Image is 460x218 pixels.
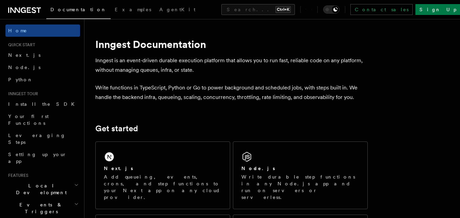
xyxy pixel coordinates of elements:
span: Documentation [50,7,107,12]
a: Leveraging Steps [5,129,80,148]
span: Leveraging Steps [8,133,66,145]
span: Install the SDK [8,101,79,107]
a: Documentation [46,2,111,19]
a: Examples [111,2,155,18]
span: Events & Triggers [5,201,74,215]
a: Node.js [5,61,80,73]
span: Inngest tour [5,91,38,97]
span: AgentKit [159,7,195,12]
p: Inngest is an event-driven durable execution platform that allows you to run fast, reliable code ... [95,56,368,75]
button: Toggle dark mode [323,5,339,14]
span: Features [5,173,28,178]
a: Node.jsWrite durable step functions in any Node.js app and run on servers or serverless. [233,141,368,209]
span: Examples [115,7,151,12]
button: Local Development [5,180,80,199]
span: Python [8,77,33,82]
span: Quick start [5,42,35,48]
span: Home [8,27,27,34]
button: Search...Ctrl+K [221,4,295,15]
p: Write functions in TypeScript, Python or Go to power background and scheduled jobs, with steps bu... [95,83,368,102]
h1: Inngest Documentation [95,38,368,50]
p: Write durable step functions in any Node.js app and run on servers or serverless. [241,173,359,201]
p: Add queueing, events, crons, and step functions to your Next app on any cloud provider. [104,173,222,201]
a: Python [5,73,80,86]
span: Local Development [5,182,74,196]
button: Events & Triggers [5,199,80,218]
a: Home [5,24,80,37]
a: Install the SDK [5,98,80,110]
a: Your first Functions [5,110,80,129]
a: Setting up your app [5,148,80,167]
kbd: Ctrl+K [275,6,291,13]
a: Get started [95,124,138,133]
span: Next.js [8,52,41,58]
a: AgentKit [155,2,200,18]
span: Your first Functions [8,114,49,126]
span: Node.js [8,65,41,70]
h2: Node.js [241,165,275,172]
span: Setting up your app [8,152,67,164]
a: Next.jsAdd queueing, events, crons, and step functions to your Next app on any cloud provider. [95,141,230,209]
a: Contact sales [350,4,413,15]
a: Next.js [5,49,80,61]
h2: Next.js [104,165,133,172]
